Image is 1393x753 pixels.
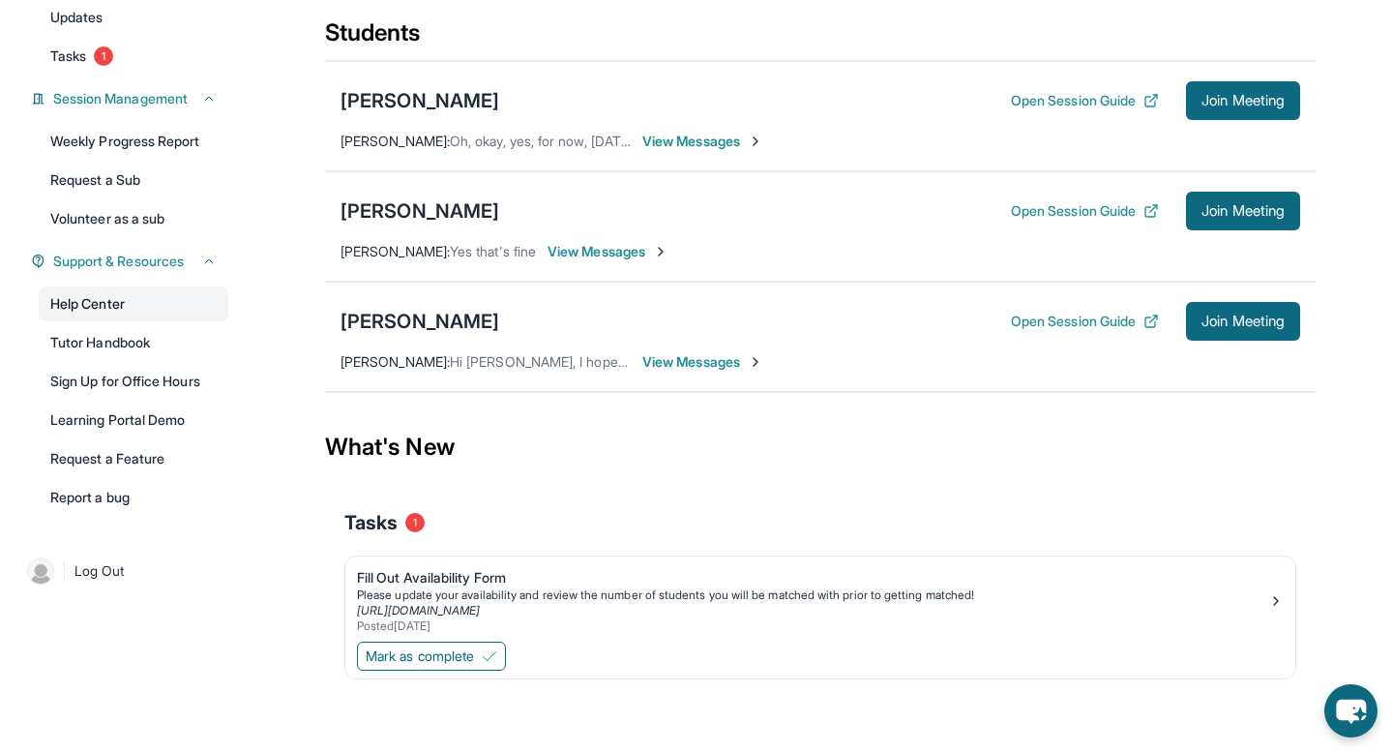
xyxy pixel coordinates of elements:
[50,46,86,66] span: Tasks
[39,364,228,399] a: Sign Up for Office Hours
[325,405,1316,490] div: What's New
[1186,81,1300,120] button: Join Meeting
[653,244,668,259] img: Chevron-Right
[62,559,67,583] span: |
[357,568,1268,587] div: Fill Out Availability Form
[1324,684,1378,738] button: chat-button
[39,201,228,236] a: Volunteer as a sub
[482,648,497,664] img: Mark as complete
[53,252,184,271] span: Support & Resources
[748,134,763,149] img: Chevron-Right
[50,8,104,27] span: Updates
[642,132,763,151] span: View Messages
[53,89,188,108] span: Session Management
[357,618,1268,634] div: Posted [DATE]
[357,642,506,671] button: Mark as complete
[345,557,1295,638] a: Fill Out Availability FormPlease update your availability and review the number of students you w...
[341,133,450,149] span: [PERSON_NAME] :
[357,587,1268,603] div: Please update your availability and review the number of students you will be matched with prior ...
[45,252,217,271] button: Support & Resources
[39,325,228,360] a: Tutor Handbook
[1186,302,1300,341] button: Join Meeting
[1201,205,1285,217] span: Join Meeting
[642,352,763,372] span: View Messages
[748,354,763,370] img: Chevron-Right
[1201,95,1285,106] span: Join Meeting
[39,441,228,476] a: Request a Feature
[325,17,1316,60] div: Students
[1186,192,1300,230] button: Join Meeting
[39,39,228,74] a: Tasks1
[27,557,54,585] img: user-img
[450,243,536,259] span: Yes that's fine
[39,286,228,321] a: Help Center
[1011,312,1159,331] button: Open Session Guide
[39,403,228,437] a: Learning Portal Demo
[366,647,474,666] span: Mark as complete
[341,243,450,259] span: [PERSON_NAME] :
[341,353,450,370] span: [PERSON_NAME] :
[341,87,499,114] div: [PERSON_NAME]
[19,550,228,592] a: |Log Out
[405,513,425,532] span: 1
[341,197,499,225] div: [PERSON_NAME]
[39,163,228,197] a: Request a Sub
[39,480,228,515] a: Report a bug
[94,46,113,66] span: 1
[1011,201,1159,221] button: Open Session Guide
[45,89,217,108] button: Session Management
[341,308,499,335] div: [PERSON_NAME]
[74,561,125,581] span: Log Out
[344,509,398,536] span: Tasks
[357,603,480,617] a: [URL][DOMAIN_NAME]
[39,124,228,159] a: Weekly Progress Report
[1011,91,1159,110] button: Open Session Guide
[548,242,668,261] span: View Messages
[1201,316,1285,327] span: Join Meeting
